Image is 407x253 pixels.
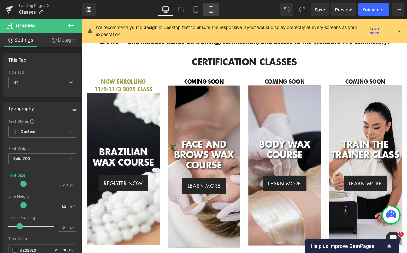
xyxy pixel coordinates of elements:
button: Show survey - Help us improve GemPages! [311,242,393,250]
div: Font Size [8,173,26,178]
a: register now [20,184,78,202]
a: Design [42,33,83,47]
span: learn more [219,189,257,197]
span: px [70,183,75,187]
b: Bold 700 [13,156,30,161]
span: Classes [19,9,36,15]
div: Letter Spacing [8,215,76,220]
div: Text Color [8,237,76,241]
div: Font Weight [8,146,76,151]
span: COMING SOON [120,69,167,78]
h1: face and brows wax course [101,141,186,178]
span: Preview [335,6,352,13]
span: Help us improve GemPages! [311,243,386,249]
h1: body wax course [196,141,281,166]
a: Laptop [173,3,188,16]
button: Redo [296,3,308,16]
span: 11/2-11/3 2025 CLASS [15,78,83,87]
button: More [392,3,404,16]
span: 1 [398,232,404,237]
span: NOW ENROLLING [23,69,75,78]
a: learn more [118,187,169,205]
span: The Waxbare Certification Program is designed for estheticians and beauty professionals who want ... [7,1,375,32]
b: Custom [21,129,35,134]
a: learn more [213,184,264,202]
a: Desktop [158,3,173,16]
div: Typography [8,102,34,111]
div: Line Height [8,194,76,199]
div: Title Tag [8,70,76,74]
a: Learn more [367,27,392,35]
span: learn more [124,191,163,200]
span: learn more [314,189,352,197]
p: We recommend you to design in Desktop first to ensure the responsive layout would display correct... [96,24,367,38]
span: px [70,225,75,229]
span: Heading [16,23,35,28]
span: register now [26,188,72,197]
span: COMING SOON [310,69,356,78]
button: Publish [358,3,389,16]
span: Publish [362,7,378,12]
h1: certification classes [6,44,375,56]
a: Tablet [188,3,203,16]
span: em [70,204,75,208]
h1: BRAZILIAN wax course [6,150,91,174]
b: H1 [13,80,18,85]
h1: train the trainer class [290,141,375,166]
div: Text Styles [8,119,76,124]
a: New Library [82,3,96,16]
a: Preview [331,3,356,16]
span: COMING SOON [215,69,262,78]
a: learn more [307,184,358,202]
span: Save [315,6,325,13]
iframe: Intercom live chat [386,232,401,247]
a: Mobile [203,3,219,16]
a: Landing Pages [19,3,82,8]
button: Undo [280,3,293,16]
div: Title Tag [8,54,27,62]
